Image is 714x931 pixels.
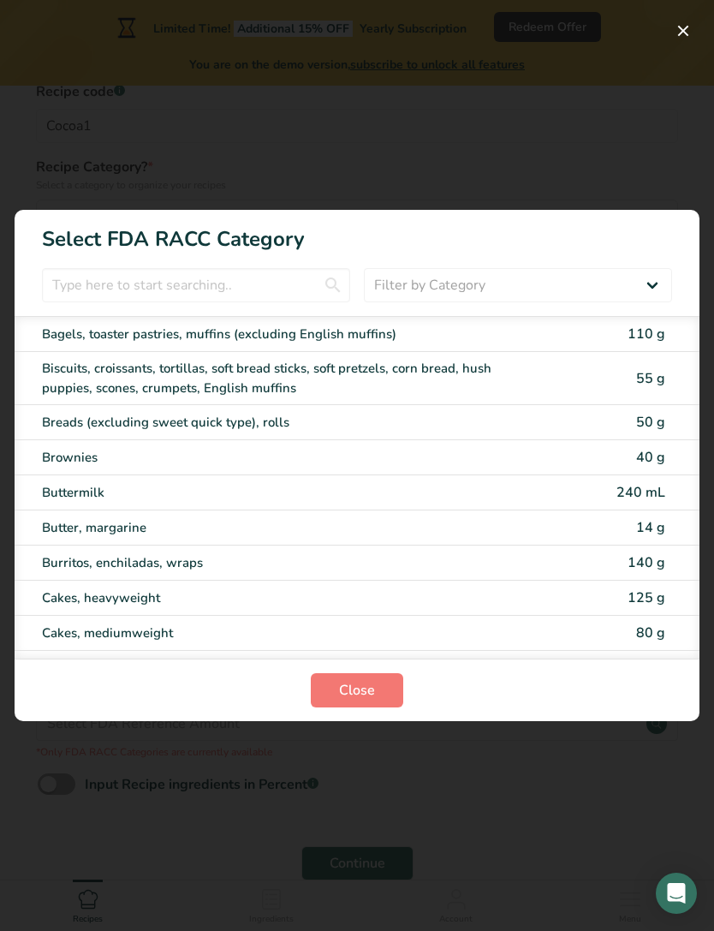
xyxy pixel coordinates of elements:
[42,483,528,503] div: Buttermilk
[628,588,665,607] span: 125 g
[42,659,528,678] div: Cakes, lightweight (angel food, chiffon, or sponge cake without icing or filling)
[42,448,528,468] div: Brownies
[42,413,528,433] div: Breads (excluding sweet quick type), rolls
[636,448,665,467] span: 40 g
[42,553,528,573] div: Burritos, enchiladas, wraps
[628,553,665,572] span: 140 g
[616,483,665,502] span: 240 mL
[636,518,665,537] span: 14 g
[628,325,665,343] span: 110 g
[42,518,528,538] div: Butter, margarine
[636,369,665,388] span: 55 g
[656,873,697,914] div: Open Intercom Messenger
[42,359,528,397] div: Biscuits, croissants, tortillas, soft bread sticks, soft pretzels, corn bread, hush puppies, scon...
[42,588,528,608] div: Cakes, heavyweight
[15,210,699,254] h1: Select FDA RACC Category
[636,624,665,642] span: 80 g
[311,673,403,707] button: Close
[42,325,528,344] div: Bagels, toaster pastries, muffins (excluding English muffins)
[636,413,665,432] span: 50 g
[42,624,528,643] div: Cakes, mediumweight
[42,268,350,302] input: Type here to start searching..
[339,680,375,701] span: Close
